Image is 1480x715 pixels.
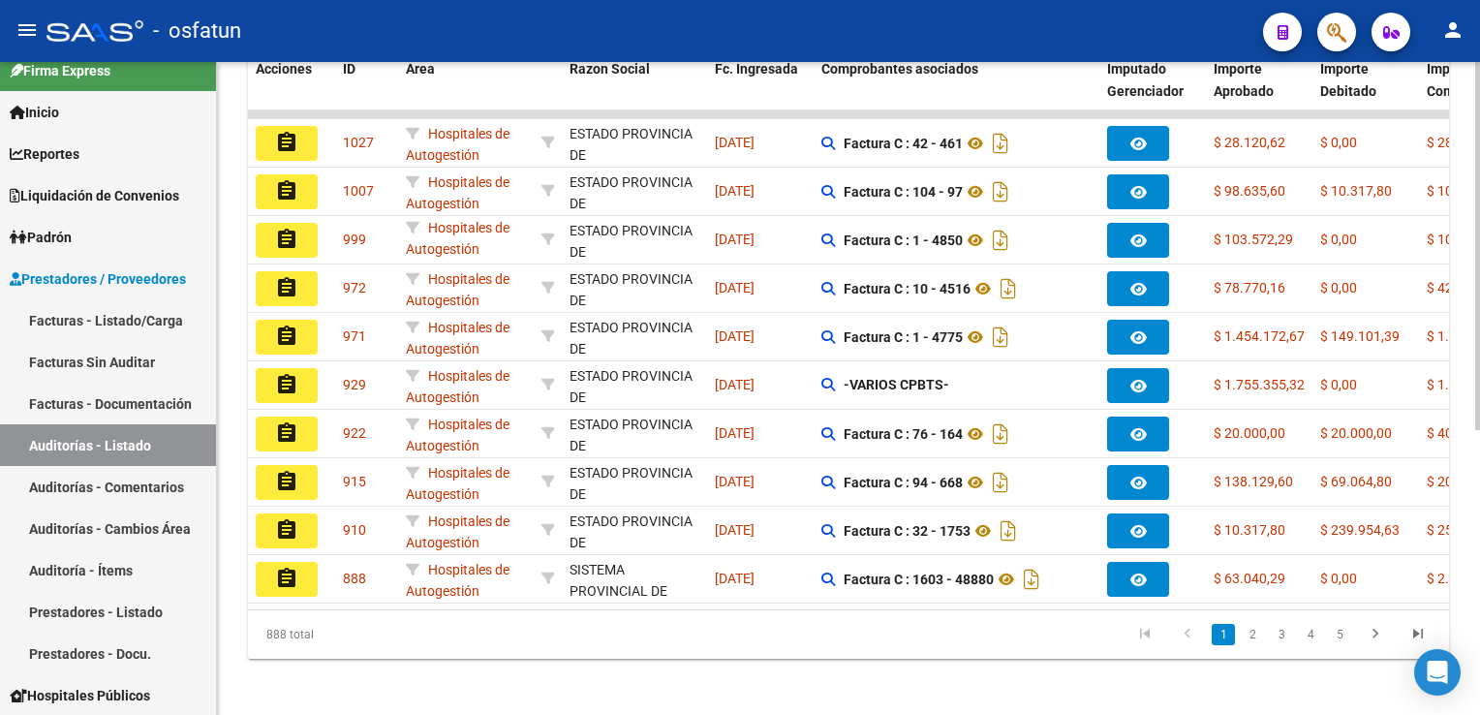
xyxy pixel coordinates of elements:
div: ESTADO PROVINCIA DE [GEOGRAPHIC_DATA] [570,511,700,576]
i: Descargar documento [996,273,1021,304]
span: $ 69.064,80 [1320,474,1392,489]
div: ESTADO PROVINCIA DE [GEOGRAPHIC_DATA] [570,268,700,334]
datatable-header-cell: Importe Aprobado [1206,48,1312,134]
a: go to next page [1357,624,1394,645]
span: $ 20.000,00 [1320,425,1392,441]
datatable-header-cell: Comprobantes asociados [814,48,1099,134]
span: Importe Debitado [1320,61,1376,99]
div: - 30673377544 [570,268,699,309]
i: Descargar documento [988,225,1013,256]
span: - osfatun [153,10,241,52]
strong: Factura C : 76 - 164 [844,426,963,442]
span: Hospitales de Autogestión [406,174,509,212]
span: Inicio [10,102,59,123]
mat-icon: assignment [275,228,298,251]
li: page 4 [1296,618,1325,651]
strong: Factura C : 10 - 4516 [844,281,971,296]
mat-icon: assignment [275,567,298,590]
span: $ 0,00 [1320,280,1357,295]
span: 922 [343,425,366,441]
i: Descargar documento [988,128,1013,159]
span: [DATE] [715,280,755,295]
span: Liquidación de Convenios [10,185,179,206]
strong: Factura C : 1603 - 48880 [844,572,994,587]
span: Hospitales de Autogestión [406,417,509,454]
span: Hospitales Públicos [10,685,150,706]
span: [DATE] [715,425,755,441]
div: ESTADO PROVINCIA DE [GEOGRAPHIC_DATA] [570,317,700,383]
div: Open Intercom Messenger [1414,649,1461,696]
mat-icon: assignment [275,518,298,542]
span: 929 [343,377,366,392]
div: ESTADO PROVINCIA DE [GEOGRAPHIC_DATA] [570,462,700,528]
span: Hospitales de Autogestión [406,271,509,309]
mat-icon: assignment [275,421,298,445]
span: Acciones [256,61,312,77]
span: $ 20.000,00 [1214,425,1285,441]
span: $ 0,00 [1320,232,1357,247]
span: Hospitales de Autogestión [406,220,509,258]
div: ESTADO PROVINCIA DE [GEOGRAPHIC_DATA] [570,123,700,189]
span: Reportes [10,143,79,165]
span: Importe Aprobado [1214,61,1274,99]
mat-icon: assignment [275,179,298,202]
li: page 1 [1209,618,1238,651]
span: $ 0,00 [1320,377,1357,392]
a: go to last page [1400,624,1436,645]
span: Hospitales de Autogestión [406,465,509,503]
i: Descargar documento [996,515,1021,546]
span: ID [343,61,355,77]
a: 1 [1212,624,1235,645]
span: [DATE] [715,232,755,247]
mat-icon: menu [15,18,39,42]
span: Hospitales de Autogestión [406,562,509,600]
span: Hospitales de Autogestión [406,320,509,357]
i: Descargar documento [1019,564,1044,595]
div: - 30673377544 [570,414,699,454]
span: $ 98.635,60 [1214,183,1285,199]
span: Padrón [10,227,72,248]
span: 1027 [343,135,374,150]
li: page 2 [1238,618,1267,651]
span: Hospitales de Autogestión [406,126,509,164]
span: Imputado Gerenciador [1107,61,1184,99]
span: 915 [343,474,366,489]
span: $ 10.317,80 [1320,183,1392,199]
strong: Factura C : 32 - 1753 [844,523,971,539]
span: 888 [343,571,366,586]
div: 888 total [248,610,485,659]
i: Descargar documento [988,467,1013,498]
span: $ 0,00 [1320,571,1357,586]
span: $ 149.101,39 [1320,328,1400,344]
strong: Factura C : 104 - 97 [844,184,963,200]
span: Razon Social [570,61,650,77]
span: Comprobantes asociados [821,61,978,77]
span: Prestadores / Proveedores [10,268,186,290]
span: [DATE] [715,377,755,392]
datatable-header-cell: ID [335,48,398,134]
datatable-header-cell: Importe Debitado [1312,48,1419,134]
span: Fc. Ingresada [715,61,798,77]
div: - 30673377544 [570,171,699,212]
datatable-header-cell: Imputado Gerenciador [1099,48,1206,134]
mat-icon: person [1441,18,1465,42]
span: Area [406,61,435,77]
div: SISTEMA PROVINCIAL DE SALUD [570,559,699,625]
li: page 3 [1267,618,1296,651]
a: 3 [1270,624,1293,645]
span: 1007 [343,183,374,199]
span: [DATE] [715,183,755,199]
span: $ 78.770,16 [1214,280,1285,295]
span: Hospitales de Autogestión [406,513,509,551]
mat-icon: assignment [275,325,298,348]
span: [DATE] [715,571,755,586]
strong: Factura C : 42 - 461 [844,136,963,151]
datatable-header-cell: Razon Social [562,48,707,134]
span: 910 [343,522,366,538]
mat-icon: assignment [275,131,298,154]
div: ESTADO PROVINCIA DE [GEOGRAPHIC_DATA] [570,414,700,480]
div: ESTADO PROVINCIA DE [GEOGRAPHIC_DATA] [570,171,700,237]
span: $ 0,00 [1320,135,1357,150]
div: - 30673377544 [570,365,699,406]
span: 999 [343,232,366,247]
